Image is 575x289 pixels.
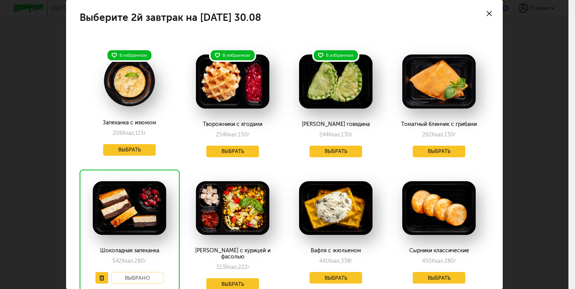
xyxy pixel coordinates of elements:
div: 323 222 [216,264,250,270]
span: г [247,264,250,270]
div: В избранном [209,49,256,62]
div: В избранном [312,49,359,62]
button: Выбрать [310,146,362,157]
div: 542 280 [112,258,146,264]
div: [PERSON_NAME] с курицей и фасолью [190,248,275,260]
span: Ккал, [122,130,135,136]
img: big_DXgXecFN6gWiqhAW.png [196,54,269,109]
span: Ккал, [328,258,341,264]
span: г [350,258,352,264]
img: big_eWcpEQn4DmqHv7Q1.png [93,181,166,235]
img: big_O2prIJ9OpsTLc6Cr.png [402,54,476,109]
button: Выбрать [413,146,465,157]
img: big_5rrsDeFsxAwtWuEk.png [402,181,476,235]
div: 206 115 [113,130,146,136]
div: Запеканка с изюмом [87,120,172,126]
button: Выбрать [206,146,259,157]
div: 262 130 [422,131,456,138]
img: big_i3vRGv5TYrBXznEe.png [299,54,373,109]
span: г [144,258,146,264]
div: 441 338 [319,258,352,264]
button: Выбрать [310,272,362,284]
div: В избранном [106,49,153,62]
span: Ккал, [225,131,238,138]
div: Шоколадная запеканка [87,248,172,254]
span: г [144,130,146,136]
div: 244 130 [319,131,353,138]
span: г [350,131,353,138]
span: Ккал, [432,131,444,138]
button: Выбрать [413,272,465,284]
button: Выбрать [103,144,156,156]
div: 450 280 [422,258,456,264]
img: big_jNBKMWfBmyrWEFir.png [93,54,166,107]
img: big_Arqr668XpuT4ktqJ.png [299,181,373,235]
span: Ккал, [432,258,444,264]
span: Ккал, [328,131,341,138]
div: Вафля с жюльеном [293,248,378,254]
h4: Выберите 2й завтрак на [DATE] 30.08 [80,14,261,22]
div: [PERSON_NAME] говядина [293,121,378,127]
span: Ккал, [225,264,238,270]
img: big_WlfJg5Cj8dcbr8Xu.png [196,181,269,235]
div: Сырники классические [396,248,481,254]
span: г [247,131,250,138]
div: 254 150 [216,131,250,138]
span: Ккал, [122,258,134,264]
span: г [454,131,456,138]
span: г [454,258,456,264]
div: Томатный блинчик с грибами [396,121,481,127]
div: Творожники с ягодами [190,121,275,127]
